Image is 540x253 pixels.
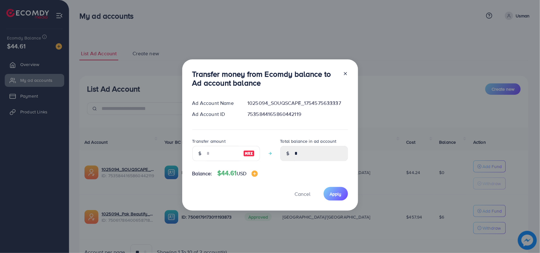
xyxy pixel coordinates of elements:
[187,99,243,107] div: Ad Account Name
[237,170,246,177] span: USD
[324,187,348,201] button: Apply
[287,187,319,201] button: Cancel
[192,69,338,88] h3: Transfer money from Ecomdy balance to Ad account balance
[280,138,337,144] label: Total balance in ad account
[242,99,353,107] div: 1025094_SOUQSCAPE_1754575633337
[192,170,212,177] span: Balance:
[187,111,243,118] div: Ad Account ID
[243,150,255,157] img: image
[251,171,258,177] img: image
[217,169,258,177] h4: $44.61
[242,111,353,118] div: 7535844165860442119
[295,190,311,197] span: Cancel
[192,138,226,144] label: Transfer amount
[330,191,342,197] span: Apply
